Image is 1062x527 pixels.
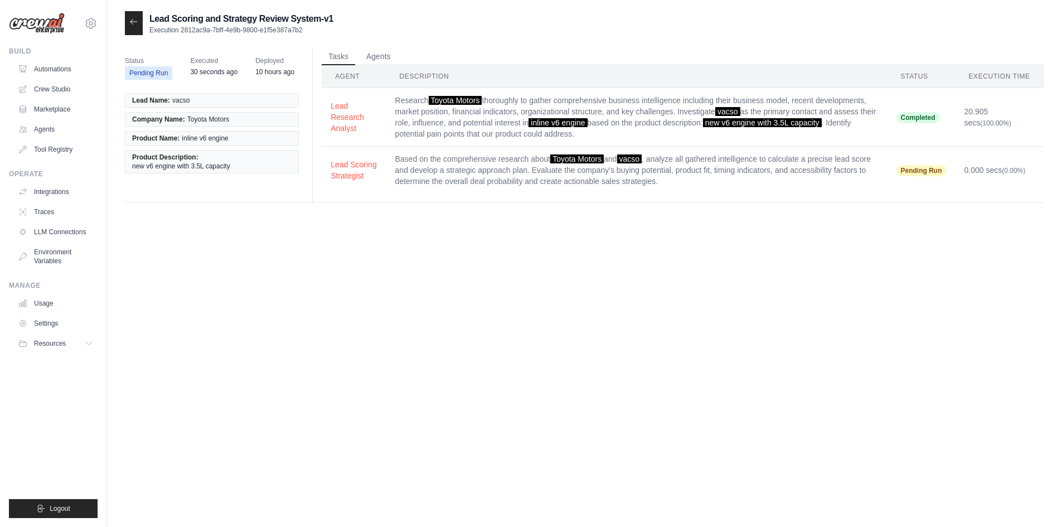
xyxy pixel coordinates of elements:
[182,134,228,143] span: inline v6 engine
[322,49,355,65] button: Tasks
[528,118,587,127] span: inline v6 engine
[190,55,237,66] span: Executed
[132,162,230,171] span: new v6 engine with 3.5L capacity
[13,183,98,201] a: Integrations
[149,12,333,26] h2: Lead Scoring and Strategy Review System-v1
[9,47,98,56] div: Build
[980,119,1011,127] span: (100.00%)
[132,96,170,105] span: Lead Name:
[187,115,229,124] span: Toyota Motors
[255,55,294,66] span: Deployed
[386,147,888,194] td: Based on the comprehensive research about and , analyze all gathered intelligence to calculate a ...
[888,65,956,88] th: Status
[9,13,65,34] img: Logo
[13,335,98,352] button: Resources
[13,315,98,332] a: Settings
[715,107,740,116] span: vacso
[13,294,98,312] a: Usage
[322,65,386,88] th: Agent
[13,223,98,241] a: LLM Connections
[132,115,185,124] span: Company Name:
[13,141,98,158] a: Tool Registry
[13,80,98,98] a: Crew Studio
[125,66,172,80] span: Pending Run
[13,60,98,78] a: Automations
[9,499,98,518] button: Logout
[386,65,888,88] th: Description
[703,118,822,127] span: new v6 engine with 3.5L capacity
[149,26,333,35] p: Execution 2812ac9a-7bff-4e9b-9800-e1f5e387a7b2
[956,147,1044,194] td: 0.000 secs
[255,68,294,76] time: August 29, 2025 at 06:24 PDT
[50,504,70,513] span: Logout
[125,55,172,66] span: Status
[956,65,1044,88] th: Execution Time
[190,68,237,76] time: August 29, 2025 at 16:32 PDT
[132,153,198,162] span: Product Description:
[386,88,888,147] td: Research thoroughly to gather comprehensive business intelligence including their business model,...
[617,154,642,163] span: vacso
[331,100,377,134] button: Lead Research Analyst
[331,159,377,181] button: Lead Scoring Strategist
[550,154,604,163] span: Toyota Motors
[9,281,98,290] div: Manage
[1002,167,1025,175] span: (0.00%)
[360,49,397,65] button: Agents
[9,170,98,178] div: Operate
[132,134,180,143] span: Product Name:
[13,100,98,118] a: Marketplace
[896,165,947,176] span: Pending Run
[956,88,1044,147] td: 20.905 secs
[13,243,98,270] a: Environment Variables
[13,203,98,221] a: Traces
[429,96,482,105] span: Toyota Motors
[896,112,940,123] span: Completed
[172,96,190,105] span: vacso
[13,120,98,138] a: Agents
[34,339,66,348] span: Resources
